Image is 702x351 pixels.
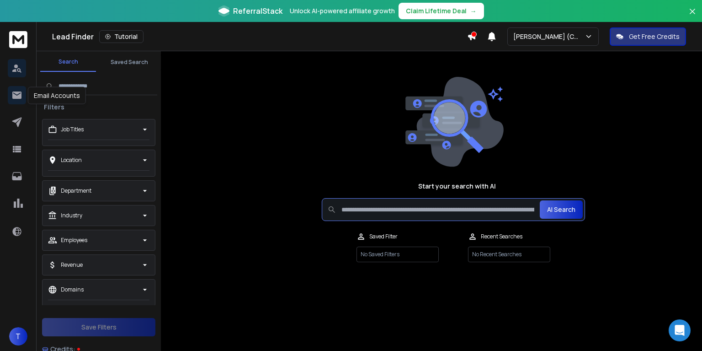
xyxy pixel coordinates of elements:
p: Employees [61,237,87,244]
p: [PERSON_NAME] (Cold) [513,32,585,41]
span: ReferralStack [233,5,282,16]
p: Unlock AI-powered affiliate growth [290,6,395,16]
p: No Saved Filters [356,247,439,262]
p: No Recent Searches [468,247,550,262]
button: Search [40,53,96,72]
h3: Filters [40,103,68,112]
span: → [470,6,477,16]
p: Recent Searches [481,233,522,240]
div: Email Accounts [28,87,86,104]
p: Industry [61,212,82,219]
button: Get Free Credits [610,27,686,46]
p: Get Free Credits [629,32,680,41]
button: T [9,327,27,346]
p: Job Titles [61,126,84,133]
p: Domains [61,286,84,293]
button: AI Search [540,200,583,219]
p: Revenue [61,261,83,269]
p: Saved Filter [369,233,398,240]
p: Department [61,187,91,194]
h1: Start your search with AI [418,182,496,191]
img: image [403,77,504,167]
button: Tutorial [99,30,144,43]
p: Location [61,157,82,164]
button: Claim Lifetime Deal→ [399,3,484,19]
button: Saved Search [101,53,157,71]
button: Close banner [686,5,698,27]
div: Lead Finder [52,30,467,43]
div: Open Intercom Messenger [669,319,691,341]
